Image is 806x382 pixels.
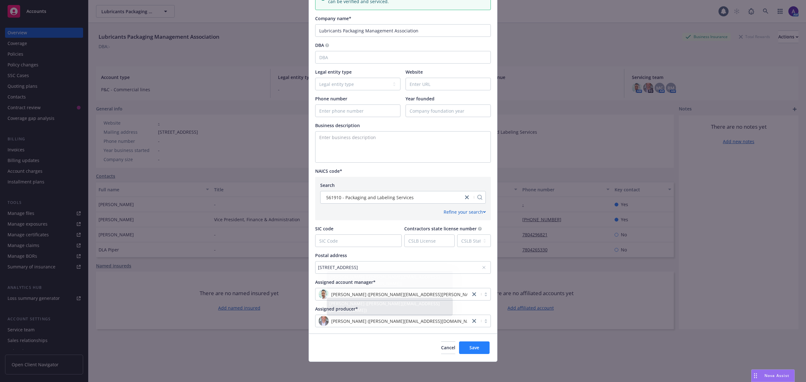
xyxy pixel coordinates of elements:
button: Save [459,341,490,354]
img: photo [319,316,329,326]
span: Contractors state license number [404,226,477,232]
input: Company name [315,24,491,37]
span: Assigned account manager* [315,279,376,285]
span: Business description [315,122,360,128]
img: photo [319,289,329,299]
a: close [470,290,478,298]
span: [PERSON_NAME] ([PERSON_NAME][EMAIL_ADDRESS][PERSON_NAME][DOMAIN_NAME]) [331,291,514,298]
button: Cancel [441,341,455,354]
span: Legal entity type [315,69,352,75]
div: Refine your search [444,209,486,215]
span: 561910 - Packaging and Labeling Services [324,194,460,201]
div: [STREET_ADDRESS] [318,264,482,271]
span: NAICS code* [315,168,342,174]
input: CSLB License [405,235,454,247]
input: Enter phone number [315,105,400,117]
span: Postal address [315,252,347,258]
span: photo[PERSON_NAME] ([PERSON_NAME][EMAIL_ADDRESS][DOMAIN_NAME]) [319,316,467,326]
span: Company name* [315,15,351,21]
span: Save [469,345,479,351]
span: Website [406,69,423,75]
div: Drag to move [752,370,759,382]
span: Nova Assist [764,373,789,378]
input: SIC Code [315,235,401,247]
button: Nova Assist [751,369,795,382]
span: Assigned producer* [315,306,358,312]
input: Company foundation year [406,105,491,117]
span: photo[PERSON_NAME] ([PERSON_NAME][EMAIL_ADDRESS][PERSON_NAME][DOMAIN_NAME]) [319,289,467,299]
a: close [463,194,471,201]
input: Enter URL [406,78,491,90]
button: [STREET_ADDRESS] [315,261,491,274]
span: Year founded [406,96,434,102]
textarea: Enter business description [315,131,491,163]
span: 561910 - Packaging and Labeling Services [326,194,414,201]
a: close [470,317,478,325]
input: DBA [315,51,491,64]
span: DBA [315,42,324,48]
span: Search [320,182,335,188]
span: Phone number [315,96,347,102]
span: SIC code [315,226,333,232]
span: Cancel [441,345,455,351]
span: [PERSON_NAME] ([PERSON_NAME][EMAIL_ADDRESS][DOMAIN_NAME]) [331,318,479,324]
